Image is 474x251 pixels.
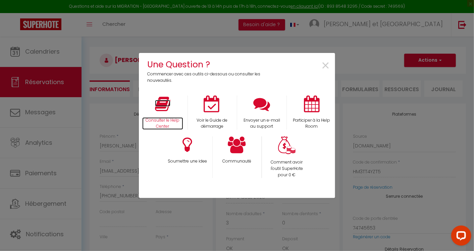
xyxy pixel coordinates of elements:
p: Commencer avec ces outils ci-dessous ou consulter les nouveautés. [147,71,265,84]
p: Communauté [217,158,257,165]
iframe: LiveChat chat widget [446,223,474,251]
img: Money bag [278,136,296,154]
p: Soumettre une idee [167,158,208,165]
p: Participer à la Help Room [291,117,332,130]
span: × [321,55,330,76]
p: Consulter le Help Center [142,117,183,130]
h4: Une Question ? [147,58,265,71]
p: Voir le Guide de démarrage [192,117,232,130]
button: Close [321,58,330,73]
p: Envoyer un e-mail au support [242,117,282,130]
p: Comment avoir l'outil SuperHote pour 0 € [267,159,307,178]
